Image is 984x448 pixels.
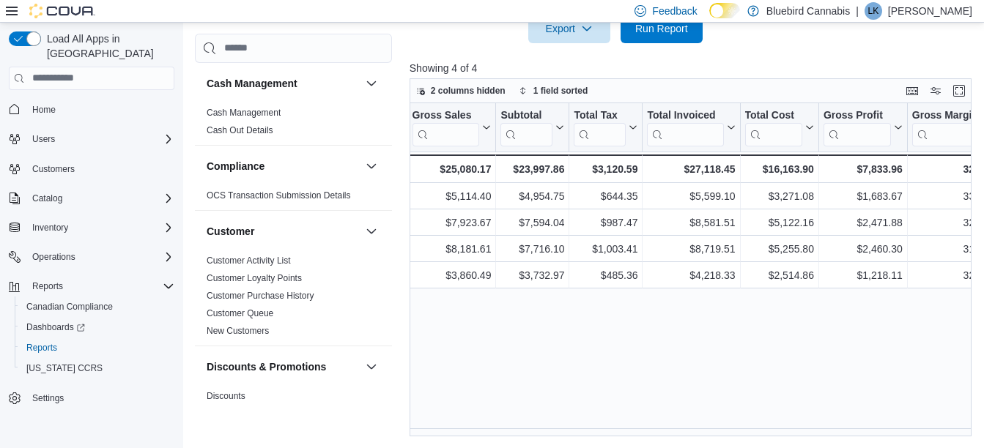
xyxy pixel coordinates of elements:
[888,2,972,20] p: [PERSON_NAME]
[500,108,552,146] div: Subtotal
[824,108,903,146] button: Gross Profit
[824,160,903,178] div: $7,833.96
[3,387,180,408] button: Settings
[412,187,491,205] div: $5,114.40
[26,130,174,148] span: Users
[207,106,281,118] span: Cash Management
[207,359,360,373] button: Discounts & Promotions
[195,251,392,345] div: Customer
[3,158,180,179] button: Customers
[927,82,944,100] button: Display options
[635,21,688,36] span: Run Report
[412,160,491,178] div: $25,080.17
[766,2,850,20] p: Bluebird Cannabis
[207,75,360,90] button: Cash Management
[207,307,273,318] a: Customer Queue
[32,193,62,204] span: Catalog
[533,85,588,97] span: 1 field sorted
[41,31,174,61] span: Load All Apps in [GEOGRAPHIC_DATA]
[537,14,602,43] span: Export
[647,214,735,231] div: $8,581.51
[412,266,491,284] div: $3,860.49
[207,290,314,300] a: Customer Purchase History
[3,217,180,238] button: Inventory
[363,222,380,239] button: Customer
[500,108,552,122] div: Subtotal
[26,277,174,295] span: Reports
[744,108,813,146] button: Total Cost
[26,277,69,295] button: Reports
[574,187,637,205] div: $644.35
[21,339,63,356] a: Reports
[410,82,511,100] button: 2 columns hidden
[32,280,63,292] span: Reports
[21,359,108,377] a: [US_STATE] CCRS
[207,158,265,173] h3: Compliance
[574,214,637,231] div: $987.47
[500,108,564,146] button: Subtotal
[26,301,113,313] span: Canadian Compliance
[26,130,61,148] button: Users
[21,318,91,336] a: Dashboards
[26,190,68,207] button: Catalog
[26,219,74,236] button: Inventory
[500,214,564,231] div: $7,594.04
[26,389,174,407] span: Settings
[195,103,392,144] div: Cash Management
[865,2,882,20] div: Luma Khoury
[513,82,594,100] button: 1 field sorted
[647,108,723,122] div: Total Invoiced
[26,342,57,354] span: Reports
[574,240,637,258] div: $1,003.41
[574,108,637,146] button: Total Tax
[207,255,291,265] a: Customer Activity List
[207,75,297,90] h3: Cash Management
[574,108,626,146] div: Total Tax
[32,222,68,234] span: Inventory
[21,339,174,356] span: Reports
[207,124,273,135] span: Cash Out Details
[195,387,392,445] div: Discounts & Promotions
[207,390,245,400] a: Discounts
[647,240,735,258] div: $8,719.51
[868,2,879,20] span: LK
[207,223,254,238] h3: Customer
[26,362,103,374] span: [US_STATE] CCRS
[207,158,360,173] button: Compliance
[207,307,273,318] span: Customer Queue
[500,266,564,284] div: $3,732.97
[207,289,314,301] span: Customer Purchase History
[744,214,813,231] div: $5,122.16
[574,108,626,122] div: Total Tax
[195,186,392,209] div: Compliance
[363,74,380,92] button: Cash Management
[824,187,903,205] div: $1,683.67
[574,160,637,178] div: $3,120.59
[744,108,802,146] div: Total Cost
[207,325,269,335] a: New Customers
[744,108,802,122] div: Total Cost
[26,219,174,236] span: Inventory
[744,160,813,178] div: $16,163.90
[15,317,180,337] a: Dashboards
[652,4,697,18] span: Feedback
[410,61,977,75] p: Showing 4 of 4
[363,157,380,174] button: Compliance
[412,108,491,146] button: Gross Sales
[207,359,326,373] h3: Discounts & Promotions
[15,358,180,378] button: [US_STATE] CCRS
[647,187,735,205] div: $5,599.10
[709,18,710,19] span: Dark Mode
[824,108,891,146] div: Gross Profit
[412,214,491,231] div: $7,923.67
[21,298,119,316] a: Canadian Compliance
[26,160,81,178] a: Customers
[29,4,95,18] img: Cova
[824,266,903,284] div: $1,218.11
[32,133,55,145] span: Users
[950,82,968,100] button: Enter fullscreen
[207,254,291,266] span: Customer Activity List
[647,108,735,146] button: Total Invoiced
[621,14,703,43] button: Run Report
